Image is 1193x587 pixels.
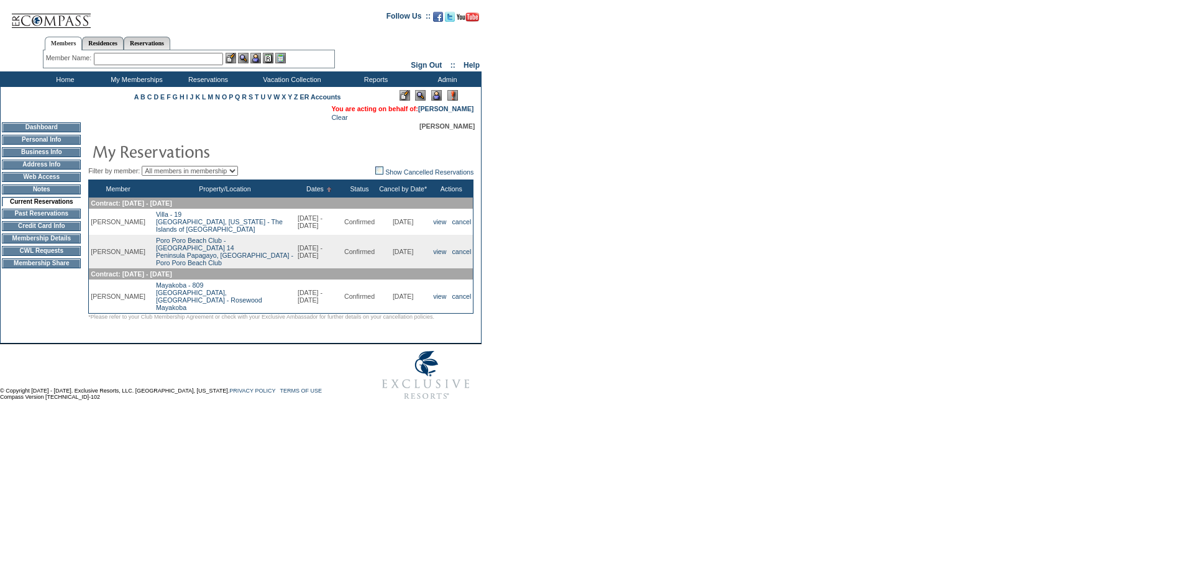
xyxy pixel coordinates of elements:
td: [DATE] [377,235,429,268]
a: T [255,93,259,101]
a: Become our fan on Facebook [433,16,443,23]
td: Notes [2,184,81,194]
td: Follow Us :: [386,11,431,25]
img: chk_off.JPG [375,166,383,175]
a: K [195,93,200,101]
td: Membership Share [2,258,81,268]
a: W [273,93,280,101]
td: Past Reservations [2,209,81,219]
img: Compass Home [11,3,91,29]
td: Reports [339,71,410,87]
th: Actions [429,180,473,198]
td: [DATE] - [DATE] [296,235,342,268]
td: [PERSON_NAME] [89,235,147,268]
a: A [134,93,139,101]
td: [DATE] - [DATE] [296,209,342,235]
span: Filter by member: [88,167,140,175]
a: R [242,93,247,101]
span: Contract: [DATE] - [DATE] [91,199,171,207]
a: cancel [452,218,472,225]
a: J [190,93,193,101]
a: N [215,93,220,101]
a: Reservations [124,37,170,50]
a: Help [464,61,480,70]
a: Z [294,93,298,101]
img: Impersonate [431,90,442,101]
img: View [238,53,249,63]
a: B [140,93,145,101]
a: Sign Out [411,61,442,70]
td: Address Info [2,160,81,170]
td: [DATE] - [DATE] [296,280,342,314]
td: My Memberships [99,71,171,87]
td: Membership Details [2,234,81,243]
a: view [433,293,446,300]
img: Impersonate [250,53,261,63]
a: view [433,218,446,225]
a: G [173,93,178,101]
a: Residences [82,37,124,50]
a: Show Cancelled Reservations [375,168,473,176]
a: Property/Location [199,185,251,193]
a: H [180,93,185,101]
a: cancel [452,248,472,255]
img: Follow us on Twitter [445,12,455,22]
a: I [186,93,188,101]
a: ER Accounts [300,93,341,101]
td: Web Access [2,172,81,182]
a: C [147,93,152,101]
td: [DATE] [377,209,429,235]
td: Personal Info [2,135,81,145]
a: E [160,93,165,101]
a: L [202,93,206,101]
a: U [261,93,266,101]
img: Exclusive Resorts [370,344,482,406]
a: Poro Poro Beach Club - [GEOGRAPHIC_DATA] 14Peninsula Papagayo, [GEOGRAPHIC_DATA] - Poro Poro Beac... [156,237,293,266]
img: b_calculator.gif [275,53,286,63]
td: Confirmed [342,235,377,268]
img: Ascending [324,187,332,192]
td: Reservations [171,71,242,87]
td: Home [28,71,99,87]
td: Credit Card Info [2,221,81,231]
a: V [267,93,272,101]
td: [PERSON_NAME] [89,209,147,235]
td: [DATE] [377,280,429,314]
td: Confirmed [342,209,377,235]
td: [PERSON_NAME] [89,280,147,314]
a: Clear [331,114,347,121]
img: Log Concern/Member Elevation [447,90,458,101]
a: Member [106,185,130,193]
div: Member Name: [46,53,94,63]
a: [PERSON_NAME] [418,105,473,112]
a: Subscribe to our YouTube Channel [457,16,479,23]
a: F [167,93,171,101]
a: Status [350,185,368,193]
a: PRIVACY POLICY [229,388,275,394]
a: Dates [306,185,324,193]
a: Follow us on Twitter [445,16,455,23]
td: Business Info [2,147,81,157]
span: *Please refer to your Club Membership Agreement or check with your Exclusive Ambassador for furth... [88,314,434,320]
a: Villa - 19[GEOGRAPHIC_DATA], [US_STATE] - The Islands of [GEOGRAPHIC_DATA] [156,211,283,233]
a: Q [235,93,240,101]
td: Dashboard [2,122,81,132]
a: view [433,248,446,255]
td: Current Reservations [2,197,81,206]
td: Confirmed [342,280,377,314]
a: M [208,93,213,101]
a: TERMS OF USE [280,388,322,394]
a: Cancel by Date* [379,185,427,193]
span: You are acting on behalf of: [331,105,473,112]
img: b_edit.gif [226,53,236,63]
img: View Mode [415,90,426,101]
a: cancel [452,293,472,300]
a: P [229,93,233,101]
a: S [249,93,253,101]
img: pgTtlMyReservations.gif [92,139,341,163]
img: Subscribe to our YouTube Channel [457,12,479,22]
a: Members [45,37,83,50]
img: Edit Mode [400,90,410,101]
img: Reservations [263,53,273,63]
a: Y [288,93,292,101]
